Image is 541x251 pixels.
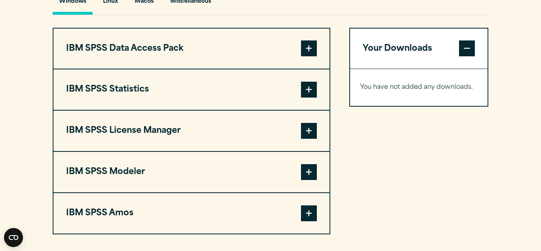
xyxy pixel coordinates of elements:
button: IBM SPSS Amos [53,193,330,234]
button: IBM SPSS Data Access Pack [53,29,330,69]
p: You have not added any downloads. [360,82,478,93]
button: Open CMP widget [4,228,23,247]
button: IBM SPSS Modeler [53,152,330,192]
button: Your Downloads [350,29,488,69]
button: IBM SPSS Statistics [53,69,330,110]
button: IBM SPSS License Manager [53,111,330,151]
div: Your Downloads [350,69,488,106]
